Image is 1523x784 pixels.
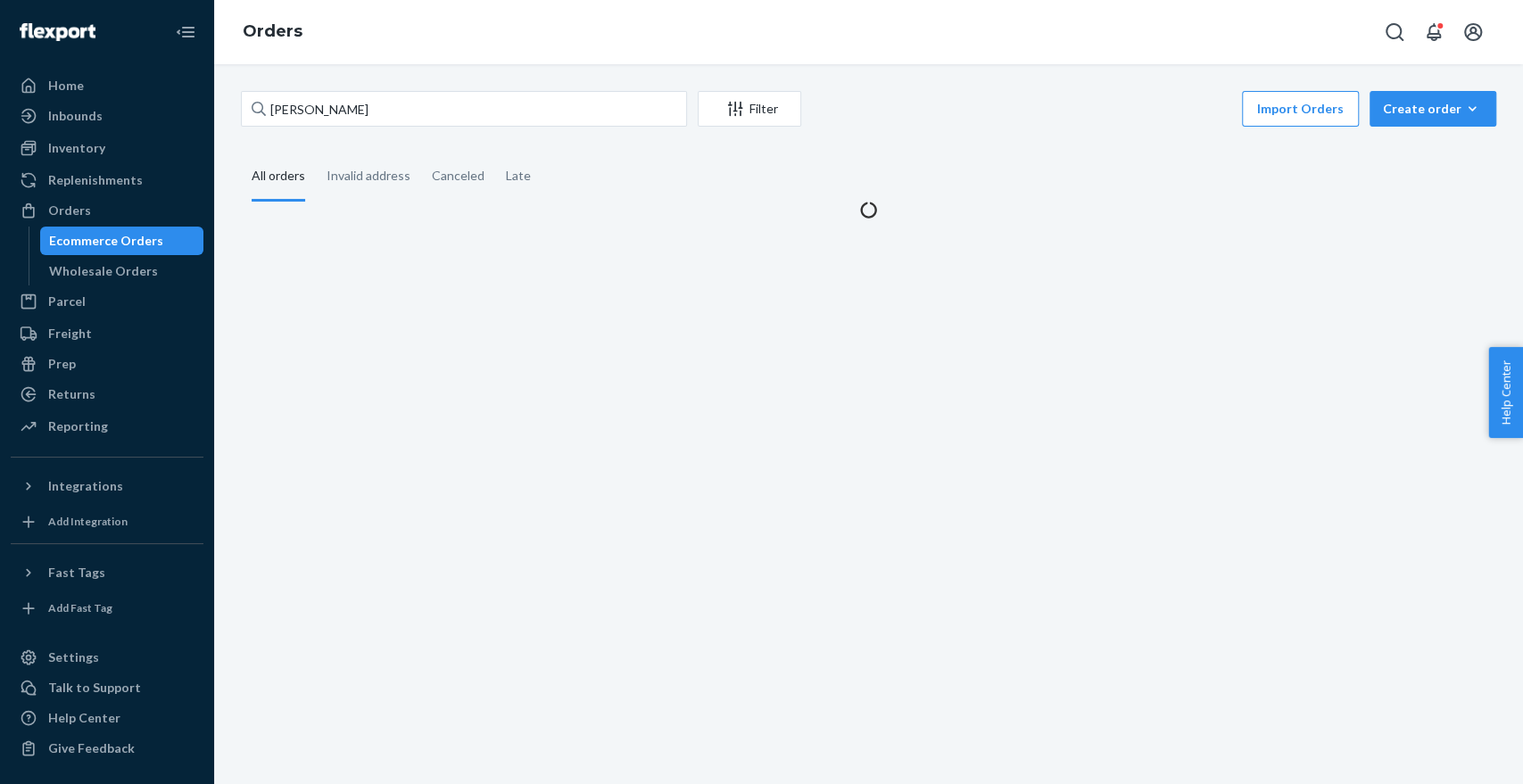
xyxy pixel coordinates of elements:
div: Reporting [48,417,108,435]
div: Returns [48,385,95,403]
button: Open account menu [1455,14,1491,50]
div: All orders [252,153,305,202]
a: Talk to Support [11,673,203,702]
div: Fast Tags [48,564,105,582]
div: Orders [48,202,91,219]
button: Open notifications [1416,14,1452,50]
a: Returns [11,380,203,409]
button: Fast Tags [11,558,203,587]
div: Inbounds [48,107,103,125]
ol: breadcrumbs [228,6,317,58]
button: Open Search Box [1377,14,1412,50]
div: Add Fast Tag [48,600,112,615]
div: Canceled [432,153,484,199]
div: Create order [1383,100,1483,118]
a: Inventory [11,134,203,162]
button: Help Center [1488,347,1523,438]
img: Flexport logo [20,23,95,41]
div: Talk to Support [48,679,141,697]
div: Late [506,153,531,199]
div: Home [48,77,84,95]
button: Close Navigation [168,14,203,50]
a: Reporting [11,412,203,441]
a: Home [11,71,203,100]
div: Inventory [48,139,105,157]
a: Wholesale Orders [40,257,204,285]
div: Parcel [48,293,86,310]
div: Give Feedback [48,739,135,757]
div: Invalid address [327,153,410,199]
div: Ecommerce Orders [49,232,163,250]
div: Freight [48,325,92,342]
a: Orders [11,196,203,225]
div: Help Center [48,709,120,727]
a: Inbounds [11,102,203,130]
a: Help Center [11,704,203,732]
a: Prep [11,350,203,378]
div: Integrations [48,477,123,495]
a: Settings [11,643,203,672]
a: Freight [11,319,203,348]
a: Ecommerce Orders [40,227,204,255]
div: Settings [48,648,99,666]
div: Replenishments [48,171,143,189]
a: Add Fast Tag [11,594,203,623]
button: Integrations [11,472,203,500]
div: Wholesale Orders [49,262,158,280]
button: Import Orders [1242,91,1359,127]
div: Add Integration [48,514,128,529]
button: Give Feedback [11,734,203,763]
input: Search orders [241,91,687,127]
a: Parcel [11,287,203,316]
div: Filter [699,100,800,118]
a: Orders [243,21,302,41]
a: Add Integration [11,508,203,536]
a: Replenishments [11,166,203,194]
button: Filter [698,91,801,127]
button: Create order [1370,91,1496,127]
div: Prep [48,355,76,373]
